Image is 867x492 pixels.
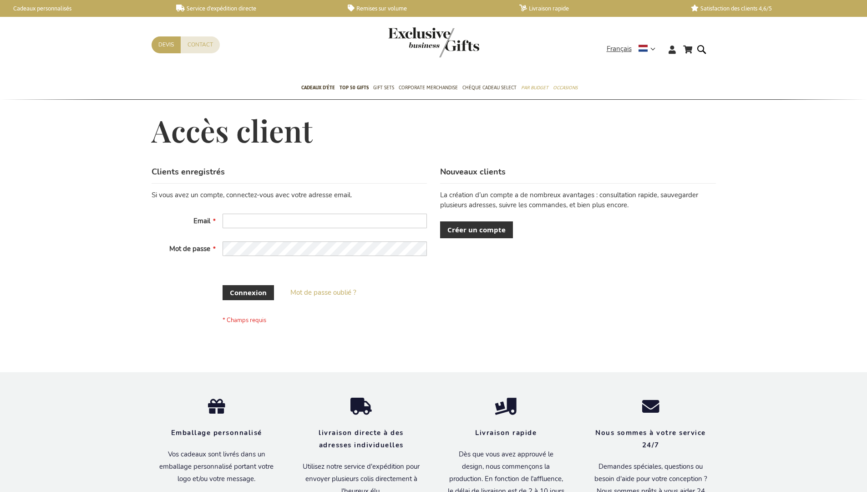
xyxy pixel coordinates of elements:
strong: livraison directe à des adresses individuelles [319,428,404,450]
a: Créer un compte [440,221,513,238]
div: Si vous avez un compte, connectez-vous avec votre adresse email. [152,190,427,200]
a: Remises sur volume [348,5,505,12]
span: Gift Sets [373,83,394,92]
a: Service d'expédition directe [176,5,333,12]
span: Cadeaux D'Éte [301,83,335,92]
span: Mot de passe [169,244,210,253]
span: Accès client [152,111,313,150]
strong: Livraison rapide [475,428,537,437]
span: Corporate Merchandise [399,83,458,92]
p: La création d’un compte a de nombreux avantages : consultation rapide, sauvegarder plusieurs adre... [440,190,715,210]
a: Gift Sets [373,77,394,100]
input: Email [223,214,427,228]
strong: Nouveaux clients [440,166,506,177]
strong: Emballage personnalisé [171,428,262,437]
a: TOP 50 Gifts [340,77,369,100]
a: Devis [152,36,181,53]
a: Mot de passe oublié ? [290,288,356,297]
a: Livraison rapide [519,5,676,12]
span: Par budget [521,83,548,92]
strong: Nous sommes à votre service 24/7 [595,428,706,450]
span: Connexion [230,288,267,297]
span: Occasions [553,83,578,92]
a: Chèque Cadeau Select [462,77,517,100]
a: Corporate Merchandise [399,77,458,100]
button: Connexion [223,285,274,300]
span: Français [607,44,632,54]
a: Par budget [521,77,548,100]
a: Contact [181,36,220,53]
span: Créer un compte [447,225,506,235]
a: store logo [388,27,434,57]
strong: Clients enregistrés [152,166,225,177]
a: Cadeaux D'Éte [301,77,335,100]
span: Chèque Cadeau Select [462,83,517,92]
a: Cadeaux personnalisés [5,5,162,12]
span: TOP 50 Gifts [340,83,369,92]
img: Exclusive Business gifts logo [388,27,479,57]
p: Vos cadeaux sont livrés dans un emballage personnalisé portant votre logo et/ou votre message. [158,448,275,485]
span: Email [193,216,210,225]
a: Occasions [553,77,578,100]
a: Satisfaction des clients 4,6/5 [691,5,848,12]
